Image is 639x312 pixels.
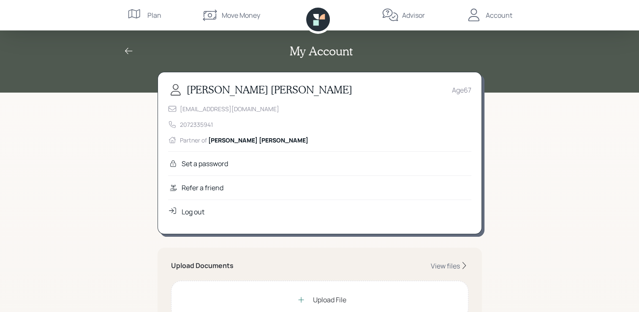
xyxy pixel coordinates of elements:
[402,10,425,20] div: Advisor
[180,120,213,129] div: 2072335941
[313,295,346,305] div: Upload File
[187,84,352,96] h3: [PERSON_NAME] [PERSON_NAME]
[222,10,260,20] div: Move Money
[182,183,223,193] div: Refer a friend
[486,10,512,20] div: Account
[180,136,308,145] div: Partner of
[171,262,234,270] h5: Upload Documents
[147,10,161,20] div: Plan
[452,85,471,95] div: Age 67
[182,159,228,169] div: Set a password
[182,207,204,217] div: Log out
[431,261,460,271] div: View files
[180,104,279,113] div: [EMAIL_ADDRESS][DOMAIN_NAME]
[290,44,353,58] h2: My Account
[208,136,308,144] span: [PERSON_NAME] [PERSON_NAME]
